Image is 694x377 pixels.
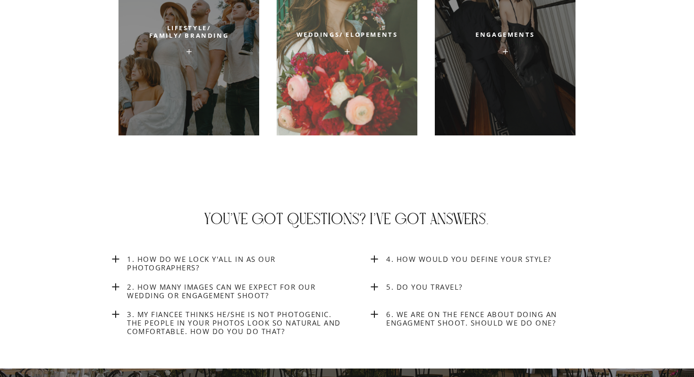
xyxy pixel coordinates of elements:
a: 5. Do you Travel? [386,283,604,303]
a: Engagements [451,31,559,41]
h2: You've got questions? I've got answers. [165,210,528,225]
a: lifestyle/Family/ Branding [135,25,243,44]
a: 4. How would you define your style? [386,255,604,263]
a: 6. We are on the fence about doing an engagment shoot. Should we do one? [386,310,604,330]
h2: lifestyle/ Family/ Branding [135,25,243,44]
a: 1. How do we lock y'all in as our photographers? [127,255,345,273]
a: weddings/ Elopements [293,31,401,47]
a: 2. How many images can we expect for our wedding or engagement shoot? [127,283,345,303]
a: 3. My fiancee thinks he/she is not photogenic. The people in your photos look so natural and comf... [127,310,345,339]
